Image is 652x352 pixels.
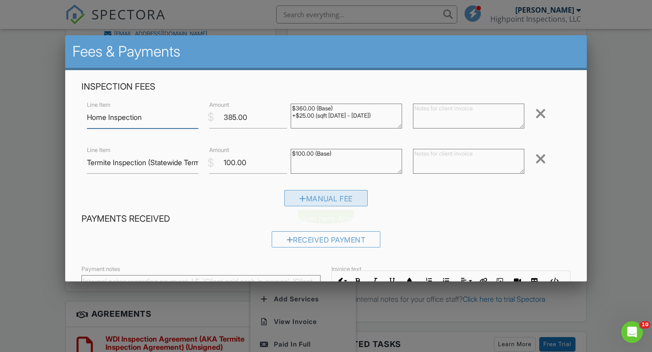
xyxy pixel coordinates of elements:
[331,265,361,273] label: Invoice text
[209,101,229,109] label: Amount
[640,321,650,328] span: 10
[207,155,214,171] div: $
[349,272,366,290] button: Bold (⌘B)
[474,272,491,290] button: Insert Link (⌘K)
[72,43,580,61] h2: Fees & Payments
[272,238,381,247] a: Received Payment
[401,272,418,290] button: Colors
[81,213,570,225] h4: Payments Received
[87,101,110,109] label: Line Item
[332,272,349,290] button: Inline Style
[366,272,384,290] button: Italic (⌘I)
[457,272,474,290] button: Align
[437,272,455,290] button: Unordered List
[384,272,401,290] button: Underline (⌘U)
[87,146,110,154] label: Line Item
[209,146,229,154] label: Amount
[207,109,214,125] div: $
[272,231,381,247] div: Received Payment
[491,272,508,290] button: Insert Image (⌘P)
[81,265,120,273] label: Payment notes
[284,196,368,205] a: Manual Fee
[81,81,570,93] h4: Inspection Fees
[291,149,402,174] textarea: $100.00 (Base)
[508,272,526,290] button: Insert Video
[291,104,402,128] textarea: $360.00 (Base) +$25.00 (sqft [DATE] - [DATE])
[526,272,543,290] button: Insert Table
[545,272,562,290] button: Code View
[284,190,368,206] div: Manual Fee
[420,272,437,290] button: Ordered List
[621,321,643,343] iframe: Intercom live chat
